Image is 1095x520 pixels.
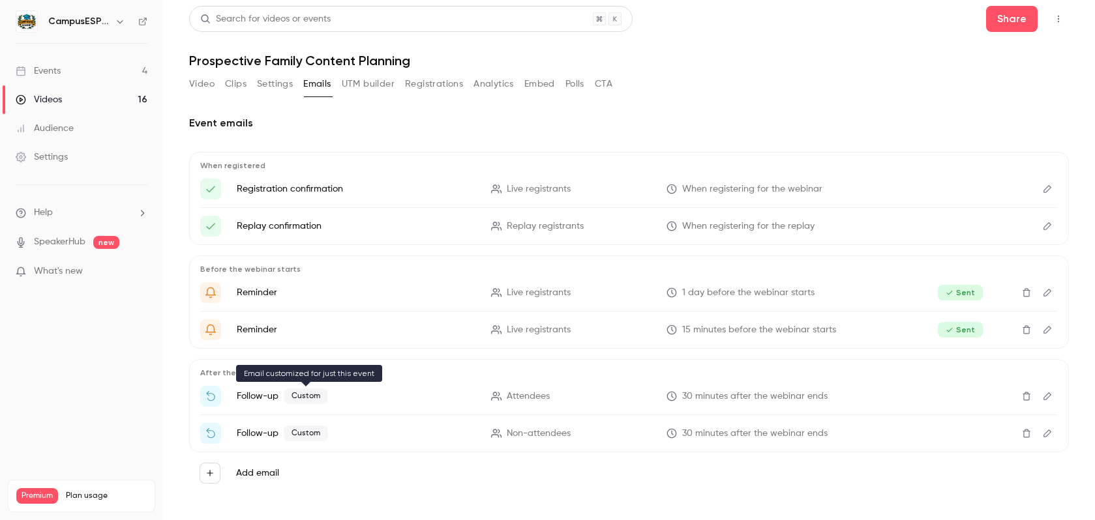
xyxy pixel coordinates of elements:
button: Edit [1037,216,1058,237]
div: Events [16,65,61,78]
div: Settings [16,151,68,164]
span: Premium [16,488,58,504]
li: Get Ready for '{{ event_name }}' tomorrow! [200,282,1058,303]
h6: CampusESP Academy [48,15,110,28]
span: 15 minutes before the webinar starts [682,323,836,337]
img: CampusESP Academy [16,11,37,32]
p: Before the webinar starts [200,264,1058,274]
span: 30 minutes after the webinar ends [682,390,828,403]
li: Here's your access link to {{ event_name }}! [200,179,1058,199]
h2: Event emails [189,115,1069,131]
span: Live registrants [507,182,571,196]
button: Polls [565,74,584,94]
iframe: Noticeable Trigger [132,266,147,278]
p: Follow-up [237,426,475,441]
button: UTM builder [342,74,395,94]
span: 1 day before the webinar starts [682,286,815,300]
p: After the webinar ends [200,368,1058,378]
div: Search for videos or events [200,12,331,26]
span: Live registrants [507,323,571,337]
button: Registrations [405,74,463,94]
button: Delete [1016,386,1037,407]
p: Reminder [237,286,475,299]
button: Embed [524,74,555,94]
button: Delete [1016,282,1037,303]
span: When registering for the webinar [682,182,822,196]
span: Plan usage [66,491,147,501]
button: Share [986,6,1038,32]
li: Thanks for attending {{ event_name }} [200,386,1058,407]
button: Emails [303,74,331,94]
div: Videos [16,93,62,106]
button: Delete [1016,423,1037,444]
button: Edit [1037,179,1058,199]
p: Follow-up [237,388,475,404]
span: When registering for the replay [682,220,815,233]
span: Sent [938,285,983,300]
span: Live registrants [507,286,571,300]
span: What's new [34,265,83,278]
button: Video [189,74,215,94]
button: Edit [1037,386,1058,407]
a: SpeakerHub [34,235,85,249]
span: Replay registrants [507,220,584,233]
span: Custom [284,388,328,404]
button: Analytics [473,74,514,94]
li: Watch the replay of {{ event_name }} [200,423,1058,444]
p: Reminder [237,323,475,336]
span: Help [34,206,53,220]
span: Sent [938,322,983,338]
button: Delete [1016,319,1037,340]
label: Add email [236,467,279,480]
button: Top Bar Actions [1048,8,1069,29]
div: Audience [16,122,74,135]
button: Edit [1037,319,1058,340]
li: Here's your access link to {{ event_name }}! [200,216,1058,237]
button: Edit [1037,423,1058,444]
li: help-dropdown-opener [16,206,147,220]
button: CTA [595,74,612,94]
span: new [93,236,119,249]
span: Non-attendees [507,427,571,441]
span: 30 minutes after the webinar ends [682,427,828,441]
li: {{ event_name }} is about to go live [200,319,1058,340]
span: Custom [284,426,328,441]
span: Attendees [507,390,550,403]
p: When registered [200,160,1058,171]
button: Edit [1037,282,1058,303]
p: Registration confirmation [237,182,475,195]
button: Settings [257,74,293,94]
button: Clips [225,74,247,94]
p: Replay confirmation [237,220,475,233]
h1: Prospective Family Content Planning [189,53,1069,68]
